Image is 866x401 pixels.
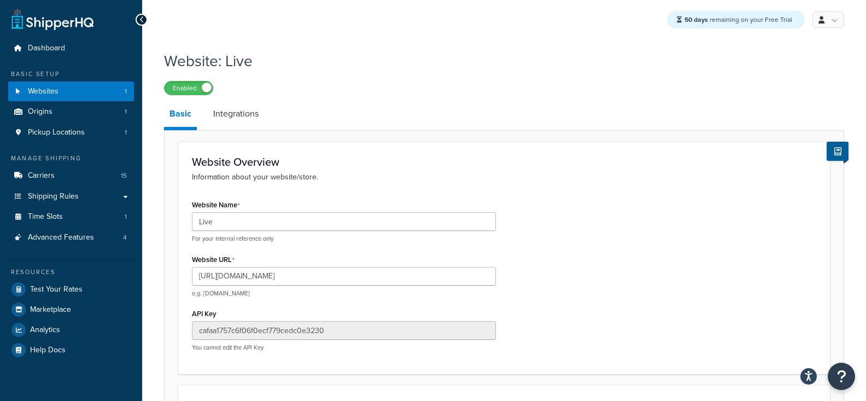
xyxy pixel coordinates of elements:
[28,107,52,117] span: Origins
[192,289,496,298] p: e.g. [DOMAIN_NAME]
[8,102,134,122] li: Origins
[8,207,134,227] a: Time Slots1
[8,102,134,122] a: Origins1
[192,171,816,183] p: Information about your website/store.
[123,233,127,242] span: 4
[28,87,58,96] span: Websites
[8,166,134,186] li: Carriers
[684,15,708,25] strong: 50 days
[192,344,496,352] p: You cannot edit the API Key
[828,363,855,390] button: Open Resource Center
[192,310,216,318] label: API Key
[30,285,83,294] span: Test Your Rates
[192,255,235,264] label: Website URL
[8,340,134,360] a: Help Docs
[165,82,213,95] label: Enabled
[8,154,134,163] div: Manage Shipping
[28,212,63,222] span: Time Slots
[125,87,127,96] span: 1
[8,38,134,59] a: Dashboard
[208,101,264,127] a: Integrations
[8,123,134,143] li: Pickup Locations
[30,305,71,315] span: Marketplace
[8,280,134,299] a: Test Your Rates
[30,326,60,335] span: Analytics
[28,233,94,242] span: Advanced Features
[8,69,134,79] div: Basic Setup
[8,320,134,340] a: Analytics
[121,171,127,181] span: 15
[8,207,134,227] li: Time Slots
[125,107,127,117] span: 1
[125,128,127,137] span: 1
[192,321,496,340] input: XDL713J089NBV22
[8,228,134,248] li: Advanced Features
[125,212,127,222] span: 1
[28,44,65,53] span: Dashboard
[8,187,134,207] a: Shipping Rules
[28,171,55,181] span: Carriers
[192,201,240,210] label: Website Name
[827,142,849,161] button: Show Help Docs
[8,82,134,102] a: Websites1
[192,235,496,243] p: For your internal reference only
[28,192,79,201] span: Shipping Rules
[8,300,134,319] a: Marketplace
[8,228,134,248] a: Advanced Features4
[684,15,792,25] span: remaining on your Free Trial
[8,123,134,143] a: Pickup Locations1
[8,166,134,186] a: Carriers15
[164,50,830,72] h1: Website: Live
[28,128,85,137] span: Pickup Locations
[8,268,134,277] div: Resources
[30,346,66,355] span: Help Docs
[192,156,816,168] h3: Website Overview
[164,101,197,130] a: Basic
[8,82,134,102] li: Websites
